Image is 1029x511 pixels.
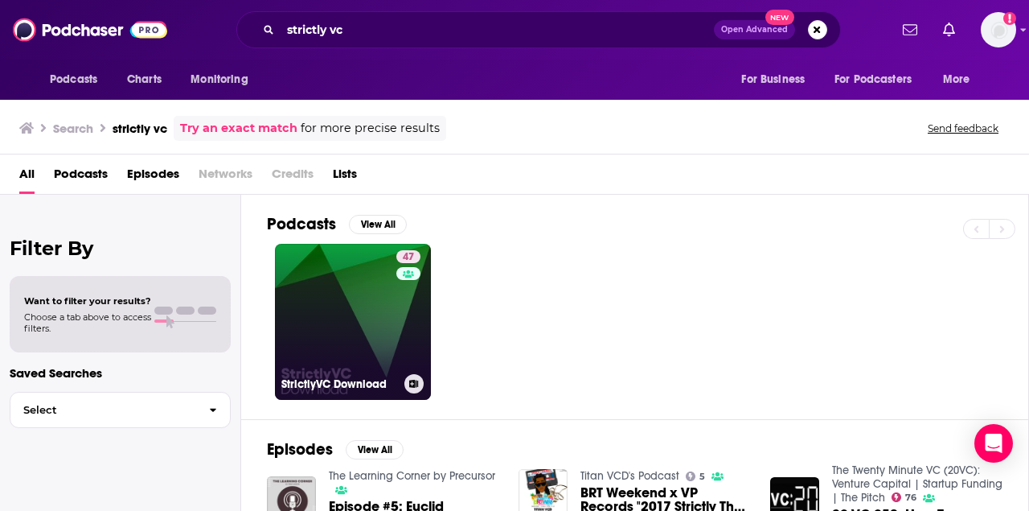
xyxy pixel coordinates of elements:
span: Logged in as amandalamPR [981,12,1016,47]
div: Search podcasts, credits, & more... [236,11,841,48]
span: Charts [127,68,162,91]
span: For Business [741,68,805,91]
h2: Filter By [10,237,231,260]
span: More [943,68,970,91]
h3: StrictlyVC Download [281,377,398,391]
button: Select [10,392,231,428]
span: Choose a tab above to access filters. [24,311,151,334]
input: Search podcasts, credits, & more... [281,17,714,43]
img: Podchaser - Follow, Share and Rate Podcasts [13,14,167,45]
span: Monitoring [191,68,248,91]
p: Saved Searches [10,365,231,381]
button: View All [346,440,404,459]
h2: Episodes [267,439,333,459]
button: Send feedback [923,122,1003,135]
span: Networks [199,161,252,194]
a: 76 [892,492,917,502]
span: New [765,10,794,25]
button: Open AdvancedNew [714,20,795,39]
a: 47 [396,250,420,263]
span: Open Advanced [721,26,788,34]
a: Titan VCD's Podcast [580,469,679,483]
span: 5 [699,473,705,480]
a: 5 [686,472,706,481]
a: All [19,161,35,194]
a: The Learning Corner by Precursor [329,469,495,483]
a: PodcastsView All [267,214,407,234]
a: Show notifications dropdown [896,16,924,43]
a: Try an exact match [180,119,297,138]
span: 76 [905,494,916,501]
span: Want to filter your results? [24,295,151,307]
span: 47 [403,249,414,266]
h2: Podcasts [267,214,336,234]
a: The Twenty Minute VC (20VC): Venture Capital | Startup Funding | The Pitch [832,464,1002,505]
h3: Search [53,121,93,136]
button: open menu [932,64,990,95]
button: open menu [730,64,825,95]
a: Podcasts [54,161,108,194]
button: View All [349,215,407,234]
button: open menu [824,64,935,95]
span: Select [10,405,196,415]
button: Show profile menu [981,12,1016,47]
h3: strictly vc [113,121,167,136]
button: open menu [179,64,269,95]
a: Show notifications dropdown [937,16,961,43]
div: Open Intercom Messenger [974,424,1013,463]
span: Podcasts [50,68,97,91]
span: For Podcasters [834,68,912,91]
span: Credits [272,161,314,194]
svg: Add a profile image [1003,12,1016,25]
span: for more precise results [301,119,440,138]
button: open menu [39,64,118,95]
a: 47StrictlyVC Download [275,244,431,400]
a: EpisodesView All [267,439,404,459]
a: Lists [333,161,357,194]
img: User Profile [981,12,1016,47]
a: Charts [117,64,171,95]
a: Episodes [127,161,179,194]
